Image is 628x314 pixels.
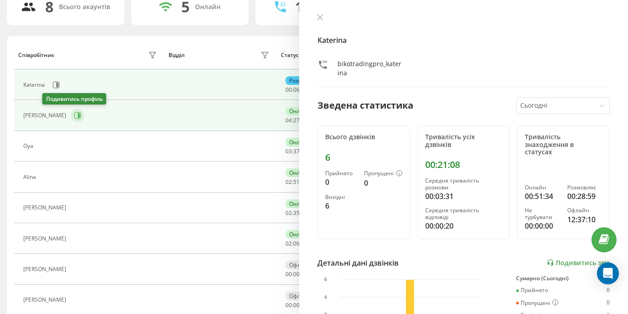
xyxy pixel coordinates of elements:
[317,257,399,268] div: Детальні дані дзвінків
[285,241,307,247] div: : :
[285,117,307,124] div: : :
[364,170,402,178] div: Пропущені
[285,209,292,217] span: 02
[285,302,307,309] div: : :
[516,299,559,307] div: Пропущені
[195,3,221,11] div: Онлайн
[525,207,559,220] div: Не турбувати
[23,204,69,211] div: [PERSON_NAME]
[425,207,502,220] div: Середня тривалість відповіді
[425,191,502,202] div: 00:03:31
[293,240,300,247] span: 06
[285,76,322,85] div: Розмовляє
[285,292,315,300] div: Офлайн
[285,301,292,309] span: 00
[317,35,610,46] h4: Katerina
[425,178,502,191] div: Середня тривалість розмови
[285,168,314,177] div: Онлайн
[285,199,314,208] div: Онлайн
[285,210,307,216] div: : :
[285,270,292,278] span: 00
[285,240,292,247] span: 02
[293,209,300,217] span: 35
[425,133,502,149] div: Тривалість усіх дзвінків
[23,174,38,180] div: Alina
[293,147,300,155] span: 37
[364,178,402,188] div: 0
[285,86,292,94] span: 00
[607,299,610,307] div: 0
[597,262,619,284] div: Open Intercom Messenger
[425,159,502,170] div: 00:21:08
[293,116,300,124] span: 27
[325,133,402,141] div: Всього дзвінків
[516,275,610,282] div: Сумарно (Сьогодні)
[285,148,307,155] div: : :
[293,270,300,278] span: 00
[547,259,610,267] a: Подивитись звіт
[293,178,300,186] span: 51
[525,184,559,191] div: Онлайн
[325,200,357,211] div: 6
[325,194,357,200] div: Вихідні
[567,184,602,191] div: Розмовляє
[324,277,327,282] text: 6
[23,112,69,119] div: [PERSON_NAME]
[525,133,602,156] div: Тривалість знаходження в статусах
[425,220,502,231] div: 00:00:20
[42,93,106,105] div: Подивитись профіль
[567,191,602,202] div: 00:28:59
[285,116,292,124] span: 04
[325,152,402,163] div: 6
[285,261,315,269] div: Офлайн
[285,107,314,115] div: Онлайн
[567,207,602,214] div: Офлайн
[23,266,69,272] div: [PERSON_NAME]
[169,52,185,58] div: Відділ
[281,52,299,58] div: Статус
[525,191,559,202] div: 00:51:34
[285,147,292,155] span: 03
[293,301,300,309] span: 00
[285,138,314,147] div: Онлайн
[285,179,307,185] div: : :
[285,178,292,186] span: 02
[567,214,602,225] div: 12:37:10
[525,220,559,231] div: 00:00:00
[324,294,327,299] text: 4
[23,143,36,149] div: Oya
[285,230,314,239] div: Онлайн
[317,99,413,112] div: Зведена статистика
[18,52,54,58] div: Співробітник
[338,59,403,78] div: bikotradingpro_katerina
[285,271,307,277] div: : :
[325,170,357,177] div: Прийнято
[293,86,300,94] span: 06
[23,297,69,303] div: [PERSON_NAME]
[59,3,110,11] div: Всього акаунтів
[23,235,69,242] div: [PERSON_NAME]
[607,287,610,293] div: 0
[285,87,307,93] div: : :
[23,82,47,88] div: Katerina
[516,287,548,293] div: Прийнято
[325,177,357,188] div: 0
